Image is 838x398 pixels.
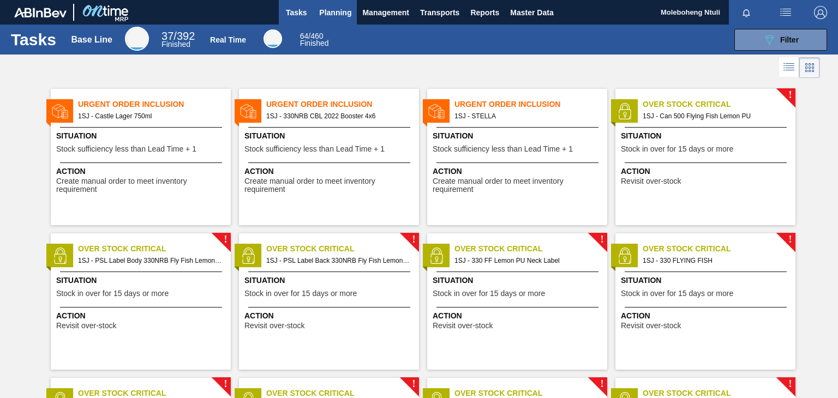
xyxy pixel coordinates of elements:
[780,35,799,44] span: Filter
[616,248,633,264] img: status
[56,130,228,142] span: Situation
[161,30,195,42] span: / 392
[433,322,493,330] span: Revisit over-stock
[78,110,222,122] span: 1SJ - Castle Lager 750ml
[788,236,792,244] span: !
[621,130,793,142] span: Situation
[300,39,329,47] span: Finished
[244,322,304,330] span: Revisit over-stock
[510,6,553,19] span: Master Data
[799,57,820,78] div: Card Vision
[779,6,792,19] img: userActions
[78,243,231,255] span: Over Stock Critical
[621,275,793,286] span: Situation
[729,5,764,20] button: Notifications
[470,6,499,19] span: Reports
[788,91,792,99] span: !
[244,145,385,153] span: Stock sufficiency less than Lead Time + 1
[433,310,604,322] span: Action
[300,32,309,40] span: 64
[600,236,603,244] span: !
[454,243,607,255] span: Over Stock Critical
[52,103,68,119] img: status
[161,40,190,49] span: Finished
[643,255,787,267] span: 1SJ - 330 FLYING FISH
[428,103,445,119] img: status
[621,166,793,177] span: Action
[78,99,231,110] span: Urgent Order Inclusion
[264,29,282,48] div: Real Time
[52,248,68,264] img: status
[56,275,228,286] span: Situation
[600,380,603,388] span: !
[433,166,604,177] span: Action
[224,236,227,244] span: !
[244,177,416,194] span: Create manual order to meet inventory requirement
[56,166,228,177] span: Action
[362,6,409,19] span: Management
[420,6,459,19] span: Transports
[56,290,169,298] span: Stock in over for 15 days or more
[412,380,415,388] span: !
[319,6,351,19] span: Planning
[433,145,573,153] span: Stock sufficiency less than Lead Time + 1
[643,99,795,110] span: Over Stock Critical
[643,110,787,122] span: 1SJ - Can 500 Flying Fish Lemon PU
[56,310,228,322] span: Action
[14,8,67,17] img: TNhmsLtSVTkK8tSr43FrP2fwEKptu5GPRR3wAAAABJRU5ErkJggg==
[412,236,415,244] span: !
[161,32,195,48] div: Base Line
[433,130,604,142] span: Situation
[621,145,733,153] span: Stock in over for 15 days or more
[224,380,227,388] span: !
[734,29,827,51] button: Filter
[454,99,607,110] span: Urgent Order Inclusion
[244,275,416,286] span: Situation
[240,103,256,119] img: status
[454,255,598,267] span: 1SJ - 330 FF Lemon PU Neck Label
[788,380,792,388] span: !
[616,103,633,119] img: status
[621,310,793,322] span: Action
[266,99,419,110] span: Urgent Order Inclusion
[240,248,256,264] img: status
[11,33,56,46] h1: Tasks
[621,290,733,298] span: Stock in over for 15 days or more
[266,110,410,122] span: 1SJ - 330NRB CBL 2022 Booster 4x6
[78,255,222,267] span: 1SJ - PSL Label Body 330NRB Fly Fish Lemon PU
[428,248,445,264] img: status
[814,6,827,19] img: Logout
[210,35,246,44] div: Real Time
[244,130,416,142] span: Situation
[125,27,149,51] div: Base Line
[56,322,116,330] span: Revisit over-stock
[433,275,604,286] span: Situation
[244,166,416,177] span: Action
[244,310,416,322] span: Action
[433,177,604,194] span: Create manual order to meet inventory requirement
[433,290,545,298] span: Stock in over for 15 days or more
[161,30,173,42] span: 37
[266,255,410,267] span: 1SJ - PSL Label Back 330NRB Fly Fish Lemon PU
[779,57,799,78] div: List Vision
[56,177,228,194] span: Create manual order to meet inventory requirement
[266,243,419,255] span: Over Stock Critical
[621,177,681,185] span: Revisit over-stock
[454,110,598,122] span: 1SJ - STELLA
[621,322,681,330] span: Revisit over-stock
[56,145,196,153] span: Stock sufficiency less than Lead Time + 1
[284,6,308,19] span: Tasks
[300,33,329,47] div: Real Time
[244,290,357,298] span: Stock in over for 15 days or more
[643,243,795,255] span: Over Stock Critical
[300,32,324,40] span: / 460
[71,35,112,45] div: Base Line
